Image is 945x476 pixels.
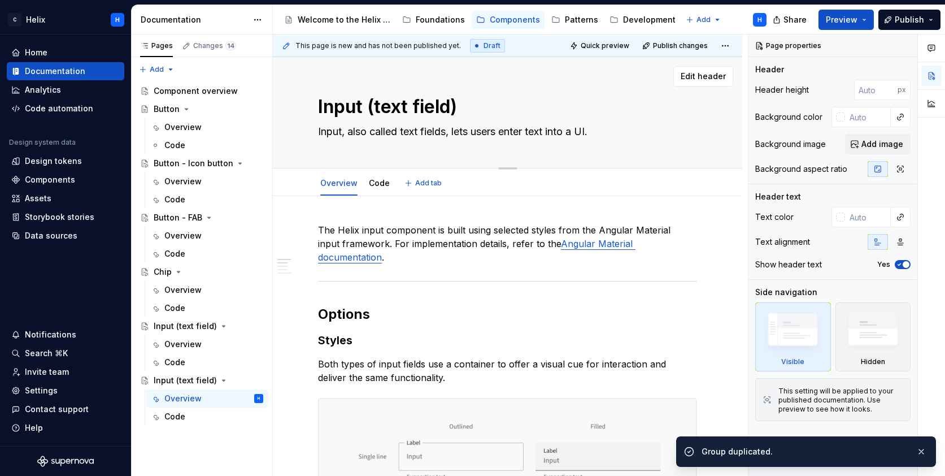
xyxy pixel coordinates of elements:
strong: Styles [318,334,352,347]
a: Assets [7,189,124,207]
button: Quick preview [567,38,634,54]
p: Both types of input fields use a container to offer a visual cue for interaction and deliver the ... [318,357,697,384]
div: This setting will be applied to your published documentation. Use preview to see how it looks. [778,387,903,414]
div: Invite team [25,366,69,378]
div: Design tokens [25,155,82,167]
a: Data sources [7,227,124,245]
div: Home [25,47,47,58]
a: Input (text field) [136,317,268,335]
div: H [258,393,260,404]
div: Overview [164,339,202,350]
div: Page tree [136,82,268,426]
button: Edit header [673,66,733,86]
div: Contact support [25,404,89,415]
div: Documentation [141,14,247,25]
div: Hidden [835,302,911,371]
div: Component overview [154,85,238,97]
textarea: Input, also called text fields, lets users enter text into a UI. [316,123,695,141]
a: Analytics [7,81,124,99]
div: Overview [164,230,202,241]
a: Design tokens [7,152,124,170]
button: Add [682,12,725,28]
button: Add [136,62,178,77]
div: Data sources [25,230,77,241]
a: Overview [146,281,268,299]
div: Button [154,103,180,115]
button: Help [7,419,124,437]
div: Button - Icon button [154,158,233,169]
button: CHelixH [2,7,129,32]
div: Code [164,357,185,368]
a: Input (text field) [136,371,268,390]
div: Group duplicated. [702,446,907,457]
a: Button - Icon button [136,154,268,172]
a: Components [7,171,124,189]
div: Button - FAB [154,212,202,223]
p: px [898,85,906,94]
span: Preview [826,14,857,25]
a: Home [7,44,124,62]
input: Auto [854,80,898,100]
svg: Supernova Logo [37,456,94,467]
span: 14 [225,41,236,50]
div: Overview [164,176,202,187]
div: Text alignment [755,236,810,248]
span: Draft [484,41,500,50]
button: Search ⌘K [7,344,124,362]
div: Code automation [25,103,93,114]
button: Add image [845,134,911,154]
span: Share [783,14,807,25]
div: Background aspect ratio [755,163,847,175]
div: Changes [193,41,236,50]
div: Code [364,171,394,194]
h2: Options [318,305,697,323]
div: Show header text [755,259,822,270]
div: Code [164,411,185,422]
div: Input (text field) [154,375,217,386]
input: Auto [845,107,891,127]
a: Code [146,245,268,263]
a: Overview [146,335,268,353]
div: Storybook stories [25,211,94,223]
div: Help [25,422,43,434]
div: Components [490,14,540,25]
div: Analytics [25,84,61,96]
button: Preview [818,10,874,30]
div: Settings [25,385,58,396]
a: Documentation [7,62,124,80]
div: Patterns [565,14,598,25]
div: Helix [26,14,45,25]
textarea: Input (text field) [316,93,695,120]
a: Code automation [7,99,124,118]
a: Overview [146,172,268,191]
div: Welcome to the Helix Design System [298,14,391,25]
div: Code [164,248,185,259]
button: Contact support [7,400,124,418]
a: Settings [7,382,124,400]
div: Notifications [25,329,76,340]
div: Development [623,14,676,25]
div: Assets [25,193,51,204]
div: Visible [755,302,831,371]
a: OverviewH [146,390,268,408]
span: Add [150,65,164,74]
div: Header text [755,191,801,202]
div: Text color [755,211,794,223]
div: Overview [164,284,202,296]
span: This page is new and has not been published yet. [295,41,461,50]
div: Overview [164,393,202,404]
a: Overview [320,178,358,188]
input: Auto [845,207,891,227]
div: Hidden [861,357,885,366]
a: Code [146,353,268,371]
div: Page tree [280,8,680,31]
button: Publish [878,10,940,30]
a: Components [472,11,545,29]
div: H [757,15,762,24]
p: The Helix input component is built using selected styles from the Angular Material input framewor... [318,223,697,264]
div: Background color [755,111,822,123]
div: Input (text field) [154,321,217,332]
a: Foundations [398,11,469,29]
a: Button [136,100,268,118]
